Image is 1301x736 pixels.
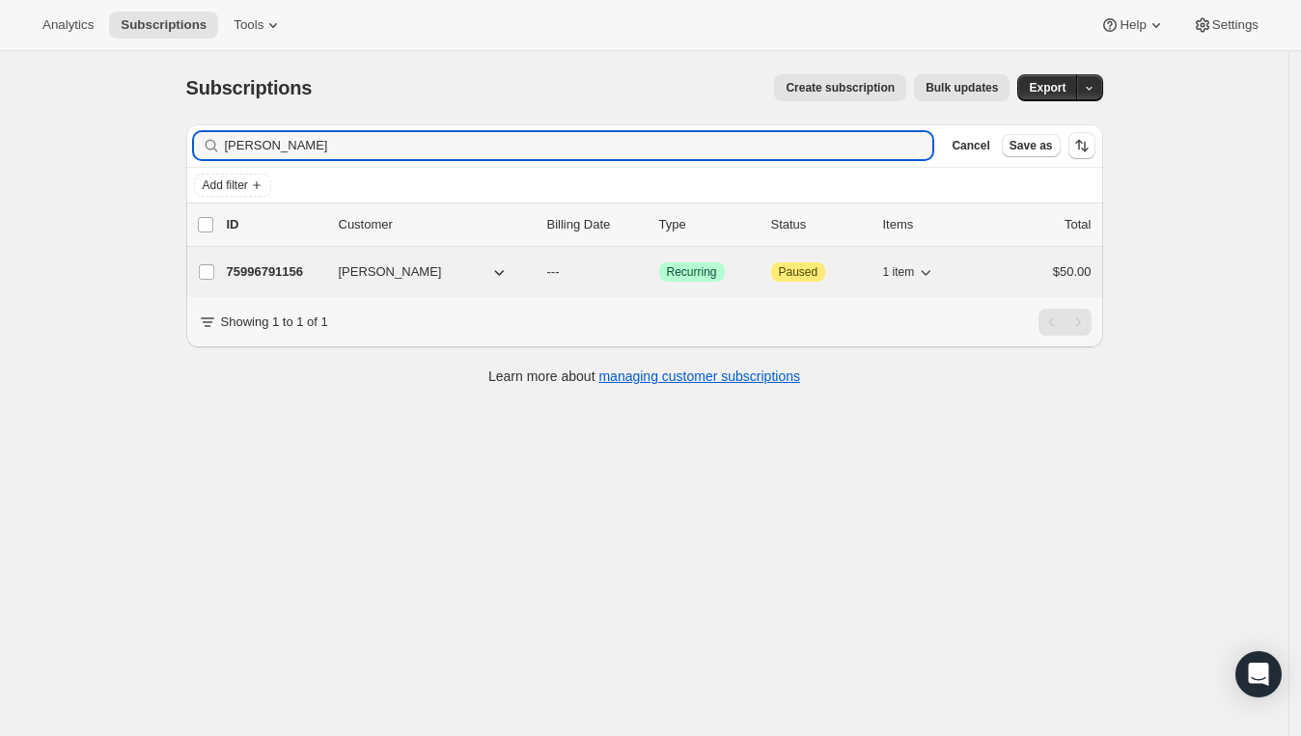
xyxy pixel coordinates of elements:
span: Add filter [203,177,248,193]
p: Total [1065,215,1091,234]
span: Subscriptions [186,77,313,98]
nav: Pagination [1038,309,1092,336]
span: --- [547,264,560,279]
button: Export [1017,74,1077,101]
span: Subscriptions [121,17,207,33]
span: 1 item [883,264,915,280]
p: Status [771,215,868,234]
span: Create subscription [786,80,895,95]
button: Settings [1181,12,1270,39]
span: $50.00 [1053,264,1092,279]
p: Customer [339,215,532,234]
span: Export [1029,80,1066,95]
p: 75996791156 [227,262,323,282]
p: Learn more about [488,367,800,386]
button: Save as [1002,134,1061,157]
button: Bulk updates [914,74,1010,101]
span: Settings [1212,17,1259,33]
div: Items [883,215,980,234]
button: [PERSON_NAME] [327,257,520,287]
button: Subscriptions [109,12,218,39]
span: Tools [234,17,263,33]
button: Analytics [31,12,105,39]
input: Filter subscribers [225,132,933,159]
button: Tools [222,12,294,39]
a: managing customer subscriptions [598,368,800,384]
span: [PERSON_NAME] [339,262,442,282]
button: Help [1089,12,1176,39]
div: IDCustomerBilling DateTypeStatusItemsTotal [227,215,1092,234]
span: Bulk updates [926,80,998,95]
div: 75996791156[PERSON_NAME]---SuccessRecurringAttentionPaused1 item$50.00 [227,259,1092,286]
span: Save as [1010,138,1053,153]
p: Billing Date [547,215,644,234]
button: 1 item [883,259,936,286]
button: Create subscription [774,74,906,101]
div: Type [659,215,756,234]
span: Analytics [42,17,94,33]
span: Paused [779,264,818,280]
button: Add filter [194,174,271,197]
button: Sort the results [1068,132,1095,159]
span: Cancel [952,138,989,153]
span: Help [1120,17,1146,33]
p: ID [227,215,323,234]
button: Cancel [944,134,997,157]
span: Recurring [667,264,717,280]
div: Open Intercom Messenger [1235,651,1282,697]
p: Showing 1 to 1 of 1 [221,313,328,332]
